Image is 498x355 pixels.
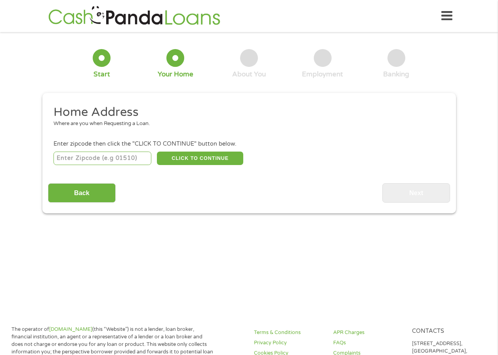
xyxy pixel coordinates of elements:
a: Privacy Policy [254,339,324,347]
a: APR Charges [333,329,403,336]
input: Next [382,183,450,203]
div: Where are you when Requesting a Loan. [53,120,439,128]
h4: Contacts [412,328,482,335]
a: FAQs [333,339,403,347]
a: Terms & Conditions [254,329,324,336]
div: Employment [302,70,343,79]
div: Enter zipcode then click the "CLICK TO CONTINUE" button below. [53,140,444,148]
div: Banking [383,70,409,79]
input: Enter Zipcode (e.g 01510) [53,152,151,165]
div: Start [93,70,110,79]
div: About You [232,70,266,79]
img: GetLoanNow Logo [46,5,223,27]
input: Back [48,183,116,203]
h2: Home Address [53,104,439,120]
a: [DOMAIN_NAME] [49,326,92,332]
button: CLICK TO CONTINUE [157,152,243,165]
div: Your Home [158,70,193,79]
